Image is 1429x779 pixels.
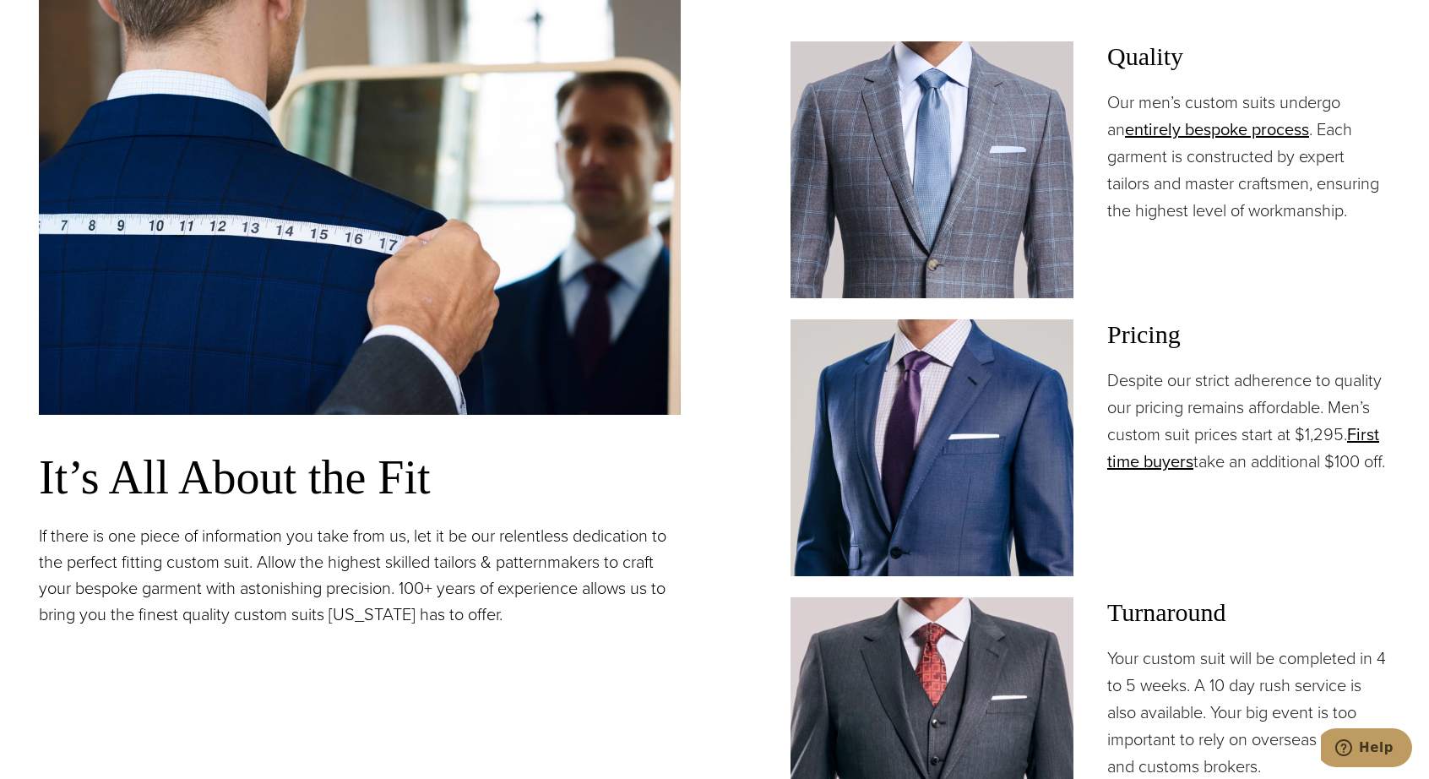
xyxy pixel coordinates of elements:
[1107,41,1390,72] h3: Quality
[1107,367,1390,475] p: Despite our strict adherence to quality our pricing remains affordable. Men’s custom suit prices ...
[39,449,681,506] h3: It’s All About the Fit
[39,523,681,628] p: If there is one piece of information you take from us, let it be our relentless dedication to the...
[1107,319,1390,350] h3: Pricing
[791,319,1073,576] img: Client in blue solid custom made suit with white shirt and navy tie. Fabric by Scabal.
[1107,597,1390,628] h3: Turnaround
[791,41,1073,298] img: Client in Zegna grey windowpane bespoke suit with white shirt and light blue tie.
[1107,422,1379,474] a: First time buyers
[1107,89,1390,224] p: Our men’s custom suits undergo an . Each garment is constructed by expert tailors and master craf...
[1321,728,1412,771] iframe: Opens a widget where you can chat to one of our agents
[1125,117,1309,142] a: entirely bespoke process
